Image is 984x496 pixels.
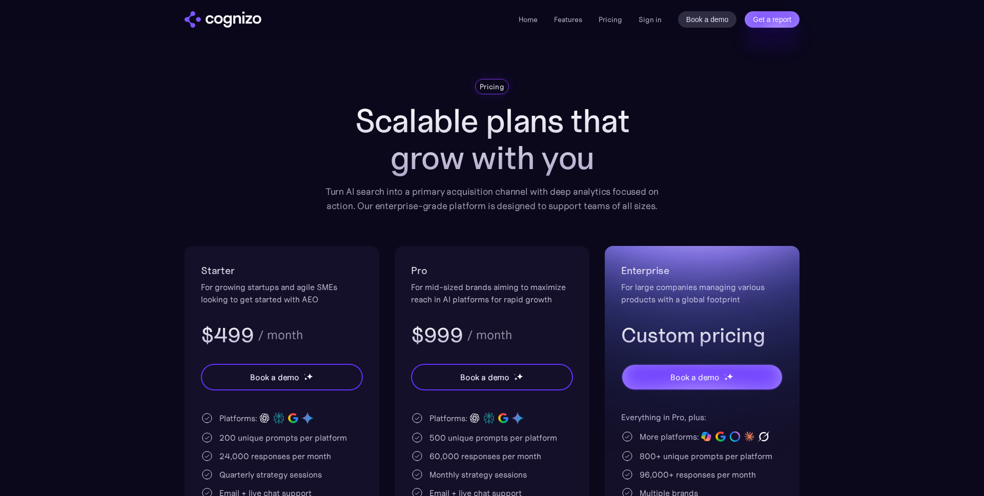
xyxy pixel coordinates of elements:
a: Pricing [599,15,622,24]
div: Quarterly strategy sessions [219,468,322,481]
a: Sign in [639,13,662,26]
div: Everything in Pro, plus: [621,411,783,423]
img: star [724,377,728,381]
div: Turn AI search into a primary acquisition channel with deep analytics focused on action. Our ente... [318,184,666,213]
div: More platforms: [640,430,699,443]
a: home [184,11,261,28]
div: 500 unique prompts per platform [429,431,557,444]
h2: Pro [411,262,573,279]
img: star [304,374,305,375]
img: star [514,374,516,375]
div: For growing startups and agile SMEs looking to get started with AEO [201,281,363,305]
div: Platforms: [219,412,257,424]
img: star [724,374,726,375]
div: Book a demo [670,371,720,383]
a: Book a demostarstarstar [621,364,783,390]
div: 200 unique prompts per platform [219,431,347,444]
a: Features [554,15,582,24]
div: / month [258,329,303,341]
div: Monthly strategy sessions [429,468,527,481]
h3: $999 [411,322,463,348]
img: star [306,373,313,380]
img: star [514,377,518,381]
div: Platforms: [429,412,467,424]
a: Home [519,15,538,24]
div: 800+ unique prompts per platform [640,450,772,462]
img: star [517,373,523,380]
div: For mid-sized brands aiming to maximize reach in AI platforms for rapid growth [411,281,573,305]
div: 24,000 responses per month [219,450,331,462]
div: Pricing [480,81,504,92]
img: cognizo logo [184,11,261,28]
h2: Starter [201,262,363,279]
div: / month [467,329,512,341]
div: Book a demo [250,371,299,383]
img: star [304,377,307,381]
a: Book a demo [678,11,737,28]
a: Book a demostarstarstar [201,364,363,390]
h3: $499 [201,322,254,348]
h2: Enterprise [621,262,783,279]
div: 60,000 responses per month [429,450,541,462]
img: star [727,373,733,380]
a: Book a demostarstarstar [411,364,573,390]
div: Book a demo [460,371,509,383]
div: 96,000+ responses per month [640,468,756,481]
a: Get a report [745,11,799,28]
div: For large companies managing various products with a global footprint [621,281,783,305]
h1: Scalable plans that grow with you [318,102,666,176]
h3: Custom pricing [621,322,783,348]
